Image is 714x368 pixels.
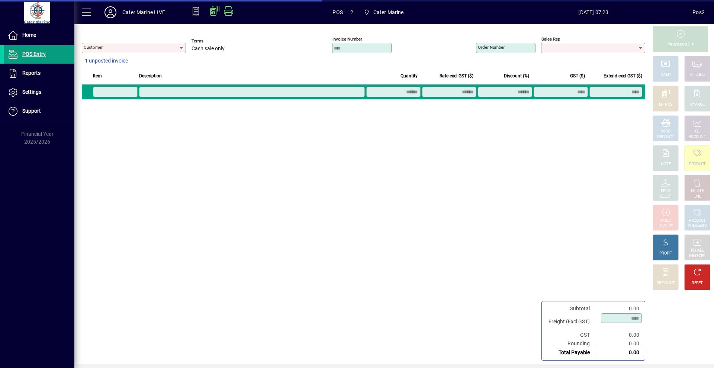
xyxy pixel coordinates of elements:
[545,331,597,339] td: GST
[604,72,642,80] span: Extend excl GST ($)
[541,36,560,42] mat-label: Sales rep
[689,134,706,140] div: ACCOUNT
[332,36,362,42] mat-label: Invoice number
[695,129,700,134] div: GL
[691,188,704,194] div: DELETE
[22,70,41,76] span: Reports
[401,72,418,80] span: Quantity
[332,6,343,18] span: POS
[22,51,46,57] span: POS Entry
[659,102,673,108] div: EFTPOS
[689,218,705,224] div: PRODUCT
[689,253,705,259] div: INVOICES
[661,218,670,224] div: HOLD
[597,331,642,339] td: 0.00
[545,304,597,313] td: Subtotal
[350,6,353,18] span: 2
[504,72,529,80] span: Discount (%)
[545,348,597,357] td: Total Payable
[692,6,705,18] div: Pos2
[192,46,225,52] span: Cash sale only
[82,54,131,68] button: 1 unposted invoice
[545,339,597,348] td: Rounding
[661,188,671,194] div: PRICE
[4,26,74,45] a: Home
[4,83,74,102] a: Settings
[4,102,74,121] a: Support
[597,304,642,313] td: 0.00
[661,72,670,78] div: CASH
[688,224,707,229] div: SUMMARY
[597,348,642,357] td: 0.00
[657,281,675,286] div: DISCOUNT
[689,161,705,167] div: PRODUCT
[668,42,694,48] div: PROCESS SALE
[373,6,404,18] span: Cater Marine
[85,57,128,65] span: 1 unposted invoice
[99,6,122,19] button: Profile
[22,89,41,95] span: Settings
[84,45,103,50] mat-label: Customer
[22,108,41,114] span: Support
[495,6,693,18] span: [DATE] 07:23
[692,281,703,286] div: RESET
[545,313,597,331] td: Freight (Excl GST)
[440,72,473,80] span: Rate excl GST ($)
[690,72,704,78] div: CHEQUE
[659,224,672,229] div: INVOICE
[597,339,642,348] td: 0.00
[4,64,74,83] a: Reports
[661,161,670,167] div: NOTE
[694,194,701,199] div: LINE
[93,72,102,80] span: Item
[139,72,162,80] span: Description
[570,72,585,80] span: GST ($)
[22,32,36,38] span: Home
[691,248,704,253] div: RECALL
[690,102,705,108] div: CHARGE
[361,6,407,19] span: Cater Marine
[192,39,236,44] span: Terms
[657,134,674,140] div: PRODUCT
[659,194,672,199] div: SELECT
[122,6,165,18] div: Cater Marine LIVE
[478,45,505,50] mat-label: Order number
[659,251,672,256] div: PROFIT
[661,129,670,134] div: MISC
